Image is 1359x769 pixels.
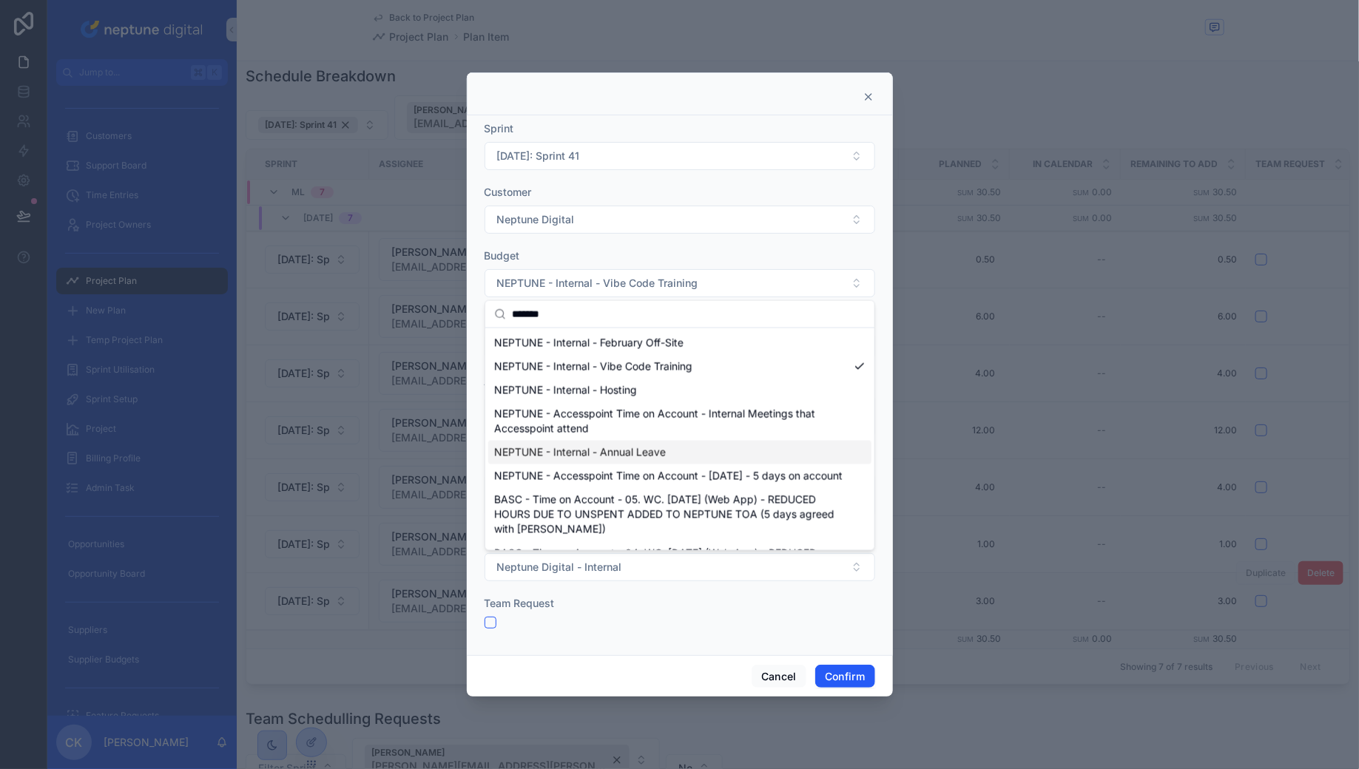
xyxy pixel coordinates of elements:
span: BASC - Time on Account - 05. WC. [DATE] (Web App) - REDUCED HOURS DUE TO UNSPENT ADDED TO NEPTUNE... [494,492,848,537]
span: Customer [485,186,532,198]
button: Select Button [485,142,875,170]
button: Confirm [815,665,874,688]
div: Suggestions [485,328,874,550]
span: Neptune Digital [497,212,575,227]
span: Team Request [485,597,555,609]
span: [DATE]: Sprint 41 [497,149,580,163]
span: NEPTUNE - Internal - Vibe Code Training [497,276,698,291]
button: Cancel [752,665,806,688]
span: Neptune Digital - Internal [497,560,622,575]
span: NEPTUNE - Internal - Annual Leave [494,445,666,460]
button: Select Button [485,269,875,297]
span: Sprint [485,122,514,135]
span: NEPTUNE - Accesspoint Time on Account - [DATE] - 5 days on account [494,469,843,484]
span: NEPTUNE - Internal - Hosting [494,383,637,398]
span: NEPTUNE - Accesspoint Time on Account - Internal Meetings that Accesspoint attend [494,407,848,436]
span: NEPTUNE - Internal - February Off-Site [494,336,684,350]
span: BASC - Time on Account - 04. WC. [DATE] (Web App) - REDUCED HOURS DUE TO UNSPENT ADDED TO NEPTUNE... [494,546,848,590]
button: Select Button [485,553,875,581]
span: Budget [485,249,520,262]
button: Select Button [485,206,875,234]
span: NEPTUNE - Internal - Vibe Code Training [494,359,692,374]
